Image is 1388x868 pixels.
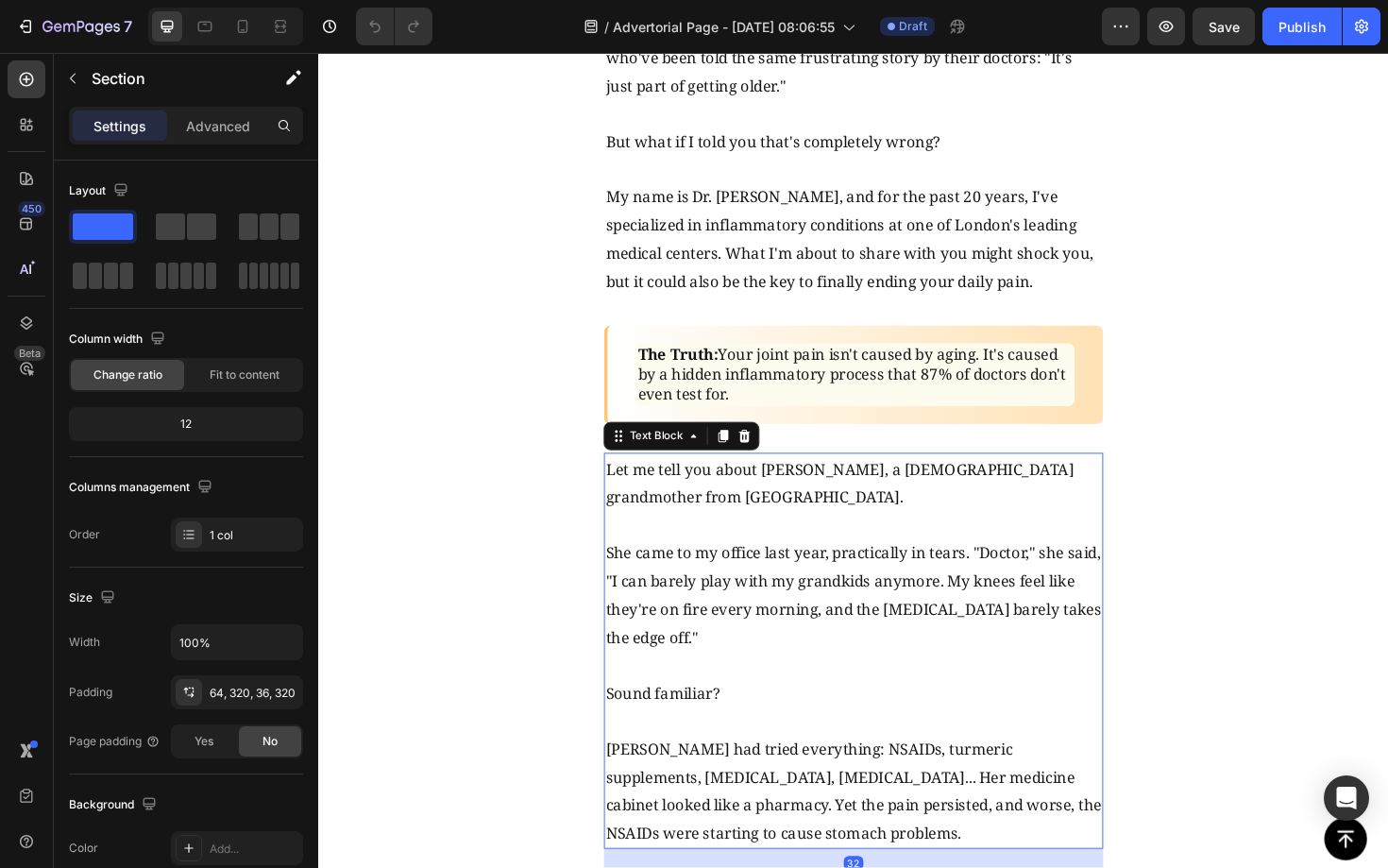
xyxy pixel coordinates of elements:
[69,526,100,543] div: Order
[92,67,246,90] p: Section
[304,83,658,105] span: But what if I told you that's completely wrong?
[338,310,799,372] p: Your joint pain isn't caused by aging. It's caused by a hidden inflammatory process that 87% of d...
[1262,8,1342,45] button: Publish
[93,116,146,136] p: Settings
[172,625,302,659] input: Auto
[73,411,299,437] div: 12
[304,726,829,839] span: [PERSON_NAME] had tried everything: NSAIDs, turmeric supplements, [MEDICAL_DATA], [MEDICAL_DATA]....
[326,398,390,415] div: Text Block
[124,15,132,38] p: 7
[18,201,45,216] div: 450
[69,792,161,818] div: Background
[210,685,298,702] div: 64, 320, 36, 320
[69,586,119,611] div: Size
[69,634,100,651] div: Width
[69,327,169,352] div: Column width
[210,366,279,383] span: Fit to content
[899,18,927,35] span: Draft
[8,8,141,45] button: 7
[69,179,132,204] div: Layout
[613,17,835,37] span: Advertorial Page - [DATE] 08:06:55
[210,527,298,544] div: 1 col
[195,733,213,750] span: Yes
[1193,8,1255,45] button: Save
[262,733,278,750] span: No
[186,116,250,136] p: Advanced
[304,668,425,689] span: Sound familiar?
[304,519,829,631] span: She came to my office last year, practically in tears. "Doctor," she said, "I can barely play wit...
[304,431,800,483] span: Let me tell you about [PERSON_NAME], a [DEMOGRAPHIC_DATA] grandmother from [GEOGRAPHIC_DATA].
[210,841,298,858] div: Add...
[304,142,821,254] span: My name is Dr. [PERSON_NAME], and for the past 20 years, I've specialized in inflammatory conditi...
[356,8,432,45] div: Undo/Redo
[69,475,216,501] div: Columns management
[69,684,112,701] div: Padding
[1278,17,1326,37] div: Publish
[69,733,161,750] div: Page padding
[1324,775,1369,821] div: Open Intercom Messenger
[318,53,1388,868] iframe: Design area
[14,346,45,361] div: Beta
[338,309,423,331] strong: The Truth:
[1209,19,1240,35] span: Save
[604,17,609,37] span: /
[93,366,162,383] span: Change ratio
[69,840,98,857] div: Color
